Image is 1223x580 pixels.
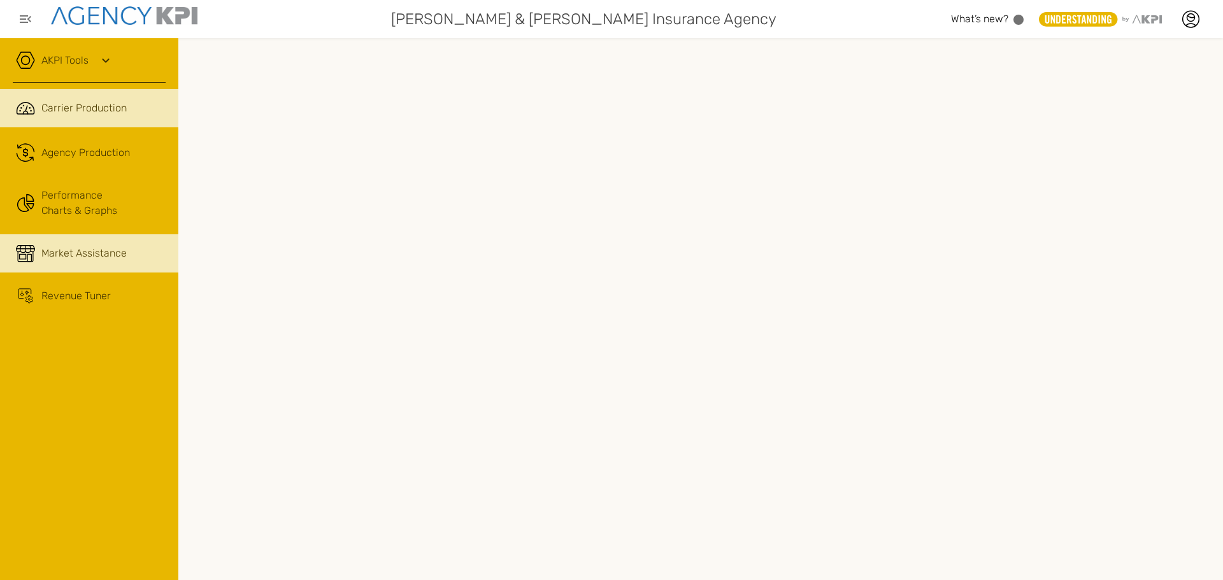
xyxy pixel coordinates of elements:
[51,6,197,25] img: agencykpi-logo-550x69-2d9e3fa8.png
[951,13,1008,25] span: What’s new?
[41,288,111,304] span: Revenue Tuner
[391,8,776,31] span: [PERSON_NAME] & [PERSON_NAME] Insurance Agency
[41,53,89,68] a: AKPI Tools
[41,145,130,160] span: Agency Production
[41,101,127,116] span: Carrier Production
[41,246,127,261] span: Market Assistance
